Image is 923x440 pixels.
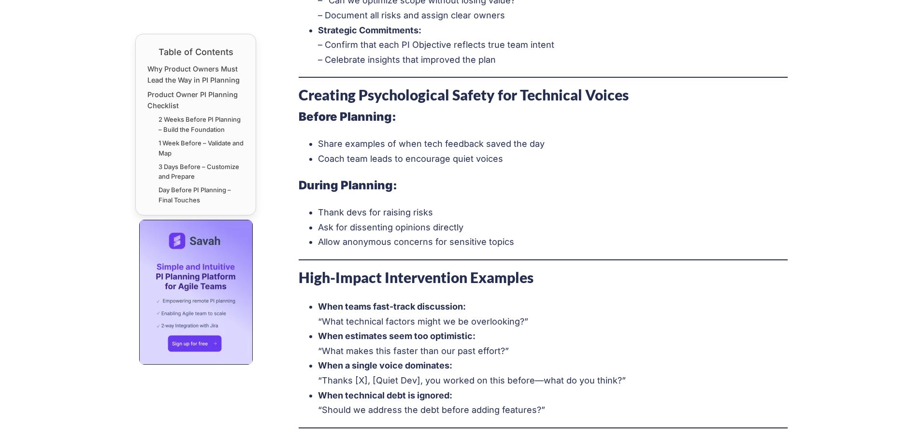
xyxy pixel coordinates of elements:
iframe: Chat Widget [875,394,923,440]
strong: High-Impact Intervention Examples [299,269,534,286]
li: – Confirm that each PI Objective reflects true team intent – Celebrate insights that improved the... [318,23,788,68]
li: “What makes this faster than our past effort?” [318,329,788,358]
li: Thank devs for raising risks [318,205,788,220]
div: Table of Contents [147,46,244,58]
strong: During Planning: [299,178,397,192]
a: Why Product Owners Must Lead the Way in PI Planning [147,63,244,85]
a: 3 Days Before – Customize and Prepare [159,162,244,182]
strong: Creating Psychological Safety for Technical Voices [299,86,629,103]
li: Share examples of when tech feedback saved the day [318,137,788,152]
li: Ask for dissenting opinions directly [318,220,788,235]
div: Chat-Widget [875,394,923,440]
li: “Should we address the debt before adding features?” [318,388,788,418]
li: Allow anonymous concerns for sensitive topics [318,235,788,250]
strong: When estimates seem too optimistic: [318,331,476,341]
li: “Thanks [X], [Quiet Dev], you worked on this before—what do you think?” [318,358,788,388]
strong: Strategic Commitments: [318,25,421,35]
a: 1 Week Before – Validate and Map [159,138,244,158]
li: Coach team leads to encourage quiet voices [318,152,788,167]
strong: When teams fast-track discussion: [318,301,466,312]
strong: When a single voice dominates: [318,360,452,370]
a: Product Owner PI Planning Checklist [147,89,244,111]
li: “What technical factors might we be overlooking?” [318,299,788,329]
a: 2 Weeks Before PI Planning – Build the Foundation [159,114,244,135]
strong: Before Planning: [299,110,396,124]
strong: When technical debt is ignored: [318,390,452,400]
a: Day Before PI Planning – Final Touches [159,185,244,205]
